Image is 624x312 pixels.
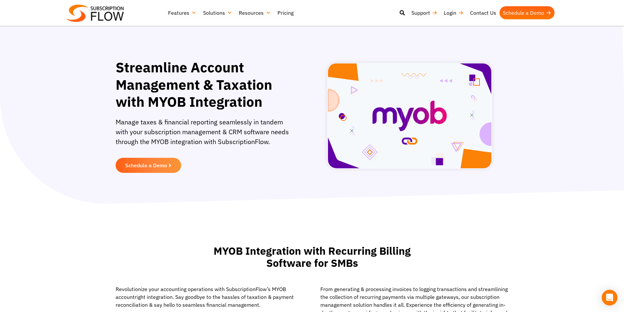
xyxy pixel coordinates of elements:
h1: Streamline Account Management & Taxation with MYOB Integration [116,59,294,111]
a: Resources [236,6,274,19]
a: Pricing [274,6,297,19]
h2: MYOB Integration with Recurring Billing Software for SMBs [201,245,424,269]
a: Login [441,6,467,19]
a: Solutions [200,6,236,19]
a: Support [408,6,441,19]
img: Subscriptionflow-and-MYOB [327,63,492,169]
a: Schedule a Demo [116,158,181,173]
div: Open Intercom Messenger [602,290,617,305]
span: Schedule a Demo [125,163,167,168]
p: Manage taxes & financial reporting seamlessly in tandem with your subscription management & CRM s... [116,117,294,153]
img: Subscriptionflow [66,5,124,22]
p: Revolutionize your accounting operations with SubscriptionFlow’s MYOB accountright integration. S... [116,285,304,309]
a: Features [165,6,200,19]
a: Schedule a Demo [500,6,555,19]
a: Contact Us [467,6,500,19]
